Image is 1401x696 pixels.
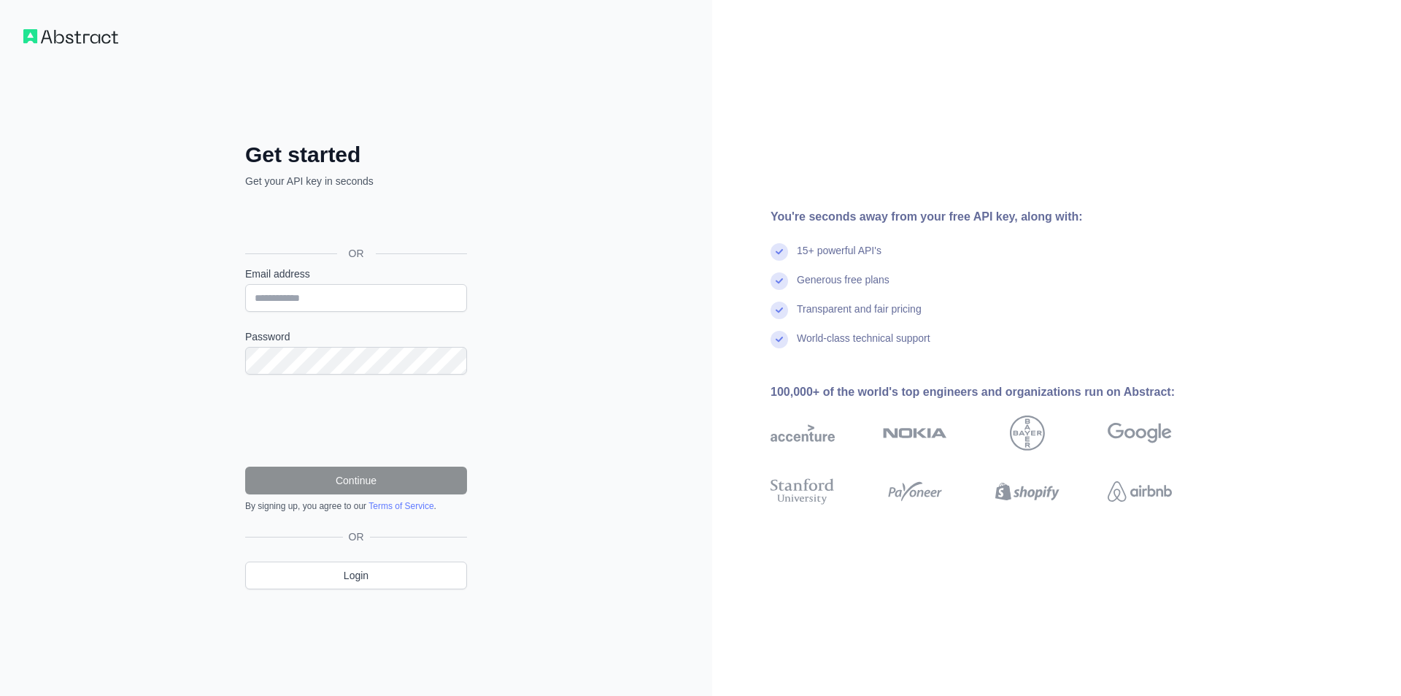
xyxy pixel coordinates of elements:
[343,529,370,544] span: OR
[245,142,467,168] h2: Get started
[245,267,467,281] label: Email address
[771,208,1219,226] div: You're seconds away from your free API key, along with:
[797,331,930,360] div: World-class technical support
[771,331,788,348] img: check mark
[771,302,788,319] img: check mark
[797,302,922,331] div: Transparent and fair pricing
[771,243,788,261] img: check mark
[1010,416,1045,451] img: bayer
[797,272,889,302] div: Generous free plans
[245,329,467,344] label: Password
[883,475,947,508] img: payoneer
[245,500,467,512] div: By signing up, you agree to our .
[245,467,467,494] button: Continue
[771,383,1219,401] div: 100,000+ of the world's top engineers and organizations run on Abstract:
[1108,416,1172,451] img: google
[883,416,947,451] img: nokia
[245,562,467,589] a: Login
[797,243,881,272] div: 15+ powerful API's
[1108,475,1172,508] img: airbnb
[245,392,467,449] iframe: reCAPTCHA
[23,29,118,44] img: Workflow
[771,272,788,290] img: check mark
[245,174,467,188] p: Get your API key in seconds
[368,501,433,511] a: Terms of Service
[337,246,376,261] span: OR
[771,416,835,451] img: accenture
[771,475,835,508] img: stanford university
[238,204,471,237] iframe: Кнопка "Войти с аккаунтом Google"
[995,475,1060,508] img: shopify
